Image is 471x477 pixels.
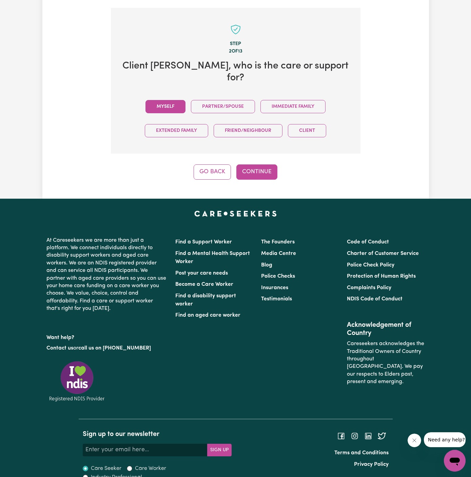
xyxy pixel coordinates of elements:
[122,60,350,84] h2: Client [PERSON_NAME] , who is the care or support for?
[261,262,272,268] a: Blog
[354,462,389,467] a: Privacy Policy
[175,282,233,287] a: Become a Care Worker
[378,433,386,439] a: Follow Careseekers on Twitter
[337,433,345,439] a: Follow Careseekers on Facebook
[261,274,295,279] a: Police Checks
[347,262,394,268] a: Police Check Policy
[46,360,107,402] img: Registered NDIS provider
[135,464,166,473] label: Care Worker
[261,296,292,302] a: Testimonials
[194,211,277,216] a: Careseekers home page
[214,124,282,137] button: Friend/Neighbour
[408,434,421,447] iframe: Close message
[351,433,359,439] a: Follow Careseekers on Instagram
[207,444,232,456] button: Subscribe
[46,234,167,315] p: At Careseekers we are more than just a platform. We connect individuals directly to disability su...
[145,124,208,137] button: Extended Family
[364,433,372,439] a: Follow Careseekers on LinkedIn
[347,337,425,388] p: Careseekers acknowledges the Traditional Owners of Country throughout [GEOGRAPHIC_DATA]. We pay o...
[194,164,231,179] button: Go Back
[261,239,295,245] a: The Founders
[236,164,277,179] button: Continue
[334,450,389,456] a: Terms and Conditions
[175,271,228,276] a: Post your care needs
[175,251,250,264] a: Find a Mental Health Support Worker
[122,40,350,48] div: Step
[347,285,391,291] a: Complaints Policy
[288,124,326,137] button: Client
[424,432,466,447] iframe: Message from company
[46,331,167,341] p: Want help?
[347,251,419,256] a: Charter of Customer Service
[260,100,326,113] button: Immediate Family
[83,444,208,456] input: Enter your email here...
[444,450,466,472] iframe: Button to launch messaging window
[191,100,255,113] button: Partner/Spouse
[347,296,403,302] a: NDIS Code of Conduct
[261,251,296,256] a: Media Centre
[78,345,151,351] a: call us on [PHONE_NUMBER]
[261,285,288,291] a: Insurances
[46,342,167,355] p: or
[347,274,416,279] a: Protection of Human Rights
[347,239,389,245] a: Code of Conduct
[347,321,425,337] h2: Acknowledgement of Country
[46,345,73,351] a: Contact us
[83,430,232,438] h2: Sign up to our newsletter
[175,313,240,318] a: Find an aged care worker
[175,239,232,245] a: Find a Support Worker
[91,464,121,473] label: Care Seeker
[145,100,185,113] button: Myself
[122,47,350,55] div: 2 of 13
[175,293,236,307] a: Find a disability support worker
